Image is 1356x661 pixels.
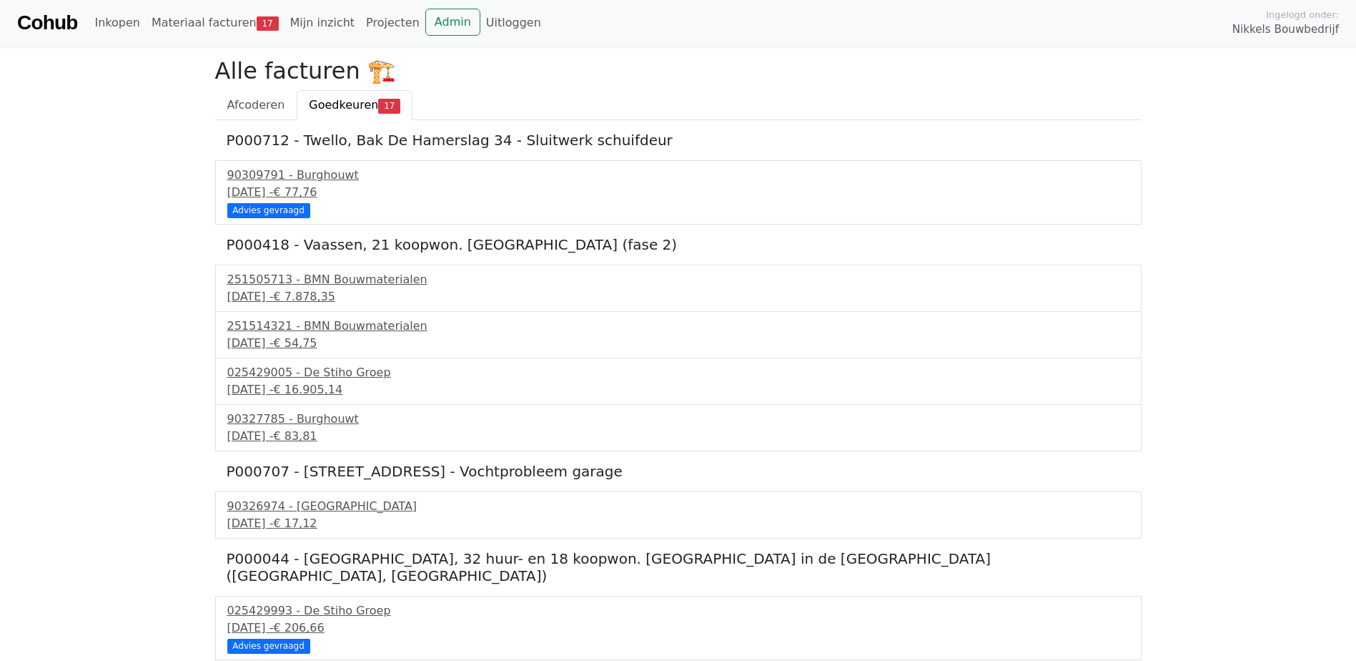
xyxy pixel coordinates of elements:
[297,90,412,120] a: Goedkeuren17
[273,290,335,303] span: € 7.878,35
[146,9,284,37] a: Materiaal facturen17
[227,271,1129,288] div: 251505713 - BMN Bouwmaterialen
[273,383,342,396] span: € 16.905,14
[227,335,1129,352] div: [DATE] -
[257,16,279,31] span: 17
[227,602,1129,652] a: 025429993 - De Stiho Groep[DATE] -€ 206,66 Advies gevraagd
[227,98,285,112] span: Afcoderen
[227,498,1129,515] div: 90326974 - [GEOGRAPHIC_DATA]
[227,203,310,217] div: Advies gevraagd
[227,132,1130,149] h5: P000712 - Twello, Bak De Hamerslag 34 - Sluitwerk schuifdeur
[227,288,1129,305] div: [DATE] -
[227,167,1129,184] div: 90309791 - Burghouwt
[227,364,1129,381] div: 025429005 - De Stiho Groep
[1232,21,1339,38] span: Nikkels Bouwbedrijf
[227,167,1129,216] a: 90309791 - Burghouwt[DATE] -€ 77,76 Advies gevraagd
[227,381,1129,398] div: [DATE] -
[227,550,1130,584] h5: P000044 - [GEOGRAPHIC_DATA], 32 huur- en 18 koopwon. [GEOGRAPHIC_DATA] in de [GEOGRAPHIC_DATA] ([...
[17,6,77,40] a: Cohub
[89,9,145,37] a: Inkopen
[227,498,1129,532] a: 90326974 - [GEOGRAPHIC_DATA][DATE] -€ 17,12
[273,516,317,530] span: € 17,12
[480,9,547,37] a: Uitloggen
[227,411,1129,428] div: 90327785 - Burghouwt
[227,639,310,653] div: Advies gevraagd
[273,621,324,635] span: € 206,66
[425,9,480,36] a: Admin
[215,90,297,120] a: Afcoderen
[227,411,1129,445] a: 90327785 - Burghouwt[DATE] -€ 83,81
[227,318,1129,335] div: 251514321 - BMN Bouwmaterialen
[378,99,400,113] span: 17
[227,364,1129,398] a: 025429005 - De Stiho Groep[DATE] -€ 16.905,14
[215,57,1142,84] h2: Alle facturen 🏗️
[1266,8,1339,21] span: Ingelogd onder:
[227,463,1130,480] h5: P000707 - [STREET_ADDRESS] - Vochtprobleem garage
[273,429,317,443] span: € 83,81
[273,336,317,350] span: € 54,75
[227,318,1129,352] a: 251514321 - BMN Bouwmaterialen[DATE] -€ 54,75
[360,9,425,37] a: Projecten
[227,428,1129,445] div: [DATE] -
[227,620,1129,637] div: [DATE] -
[227,236,1130,253] h5: P000418 - Vaassen, 21 koopwon. [GEOGRAPHIC_DATA] (fase 2)
[284,9,361,37] a: Mijn inzicht
[227,515,1129,532] div: [DATE] -
[227,602,1129,620] div: 025429993 - De Stiho Groep
[227,271,1129,305] a: 251505713 - BMN Bouwmaterialen[DATE] -€ 7.878,35
[309,98,378,112] span: Goedkeuren
[227,184,1129,201] div: [DATE] -
[273,185,317,199] span: € 77,76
